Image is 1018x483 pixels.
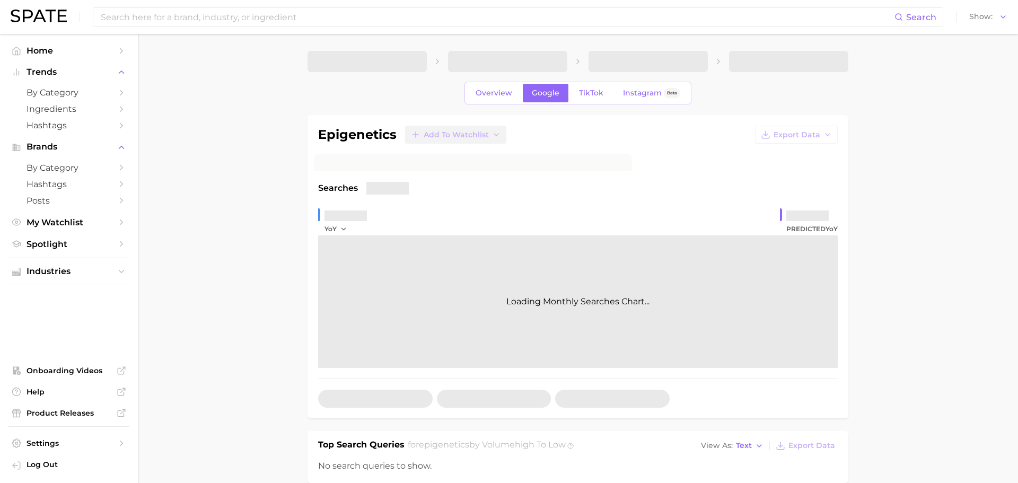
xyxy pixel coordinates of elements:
[8,84,129,101] a: by Category
[27,387,111,397] span: Help
[8,101,129,117] a: Ingredients
[698,439,766,453] button: View AsText
[8,405,129,421] a: Product Releases
[424,130,489,139] span: Add to Watchlist
[786,223,838,235] span: Predicted
[27,239,111,249] span: Spotlight
[8,435,129,451] a: Settings
[755,126,838,144] button: Export Data
[27,179,111,189] span: Hashtags
[515,440,566,450] span: high to low
[8,192,129,209] a: Posts
[318,438,405,453] h1: Top Search Queries
[11,10,67,22] img: SPATE
[27,104,111,114] span: Ingredients
[318,182,358,195] span: Searches
[408,438,566,453] h2: for by Volume
[27,267,111,276] span: Industries
[8,176,129,192] a: Hashtags
[8,42,129,59] a: Home
[8,117,129,134] a: Hashtags
[27,408,111,418] span: Product Releases
[27,438,111,448] span: Settings
[8,363,129,379] a: Onboarding Videos
[8,236,129,252] a: Spotlight
[27,196,111,206] span: Posts
[736,443,752,449] span: Text
[27,87,111,98] span: by Category
[27,67,111,77] span: Trends
[27,142,111,152] span: Brands
[623,89,662,98] span: Instagram
[476,89,512,98] span: Overview
[8,64,129,80] button: Trends
[614,84,689,102] a: InstagramBeta
[27,217,111,227] span: My Watchlist
[318,128,397,141] h1: epigenetics
[969,14,993,20] span: Show
[405,126,506,144] button: Add to Watchlist
[826,225,838,233] span: YoY
[8,214,129,231] a: My Watchlist
[579,89,603,98] span: TikTok
[467,84,521,102] a: Overview
[8,139,129,155] button: Brands
[667,89,677,98] span: Beta
[788,441,835,450] span: Export Data
[523,84,568,102] a: Google
[8,384,129,400] a: Help
[570,84,612,102] a: TikTok
[27,460,121,469] span: Log Out
[324,223,347,235] button: YoY
[8,264,129,279] button: Industries
[967,10,1010,24] button: Show
[27,366,111,375] span: Onboarding Videos
[318,460,838,472] div: No search queries to show.
[8,456,129,475] a: Log out. Currently logged in with e-mail saracespedes@belcorp.biz.
[27,163,111,173] span: by Category
[774,130,820,139] span: Export Data
[906,12,936,22] span: Search
[324,224,337,233] span: YoY
[701,443,733,449] span: View As
[8,160,129,176] a: by Category
[318,235,838,368] div: Loading Monthly Searches Chart...
[27,46,111,56] span: Home
[27,120,111,130] span: Hashtags
[773,438,838,453] button: Export Data
[532,89,559,98] span: Google
[100,8,894,26] input: Search here for a brand, industry, or ingredient
[419,440,469,450] span: epigenetics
